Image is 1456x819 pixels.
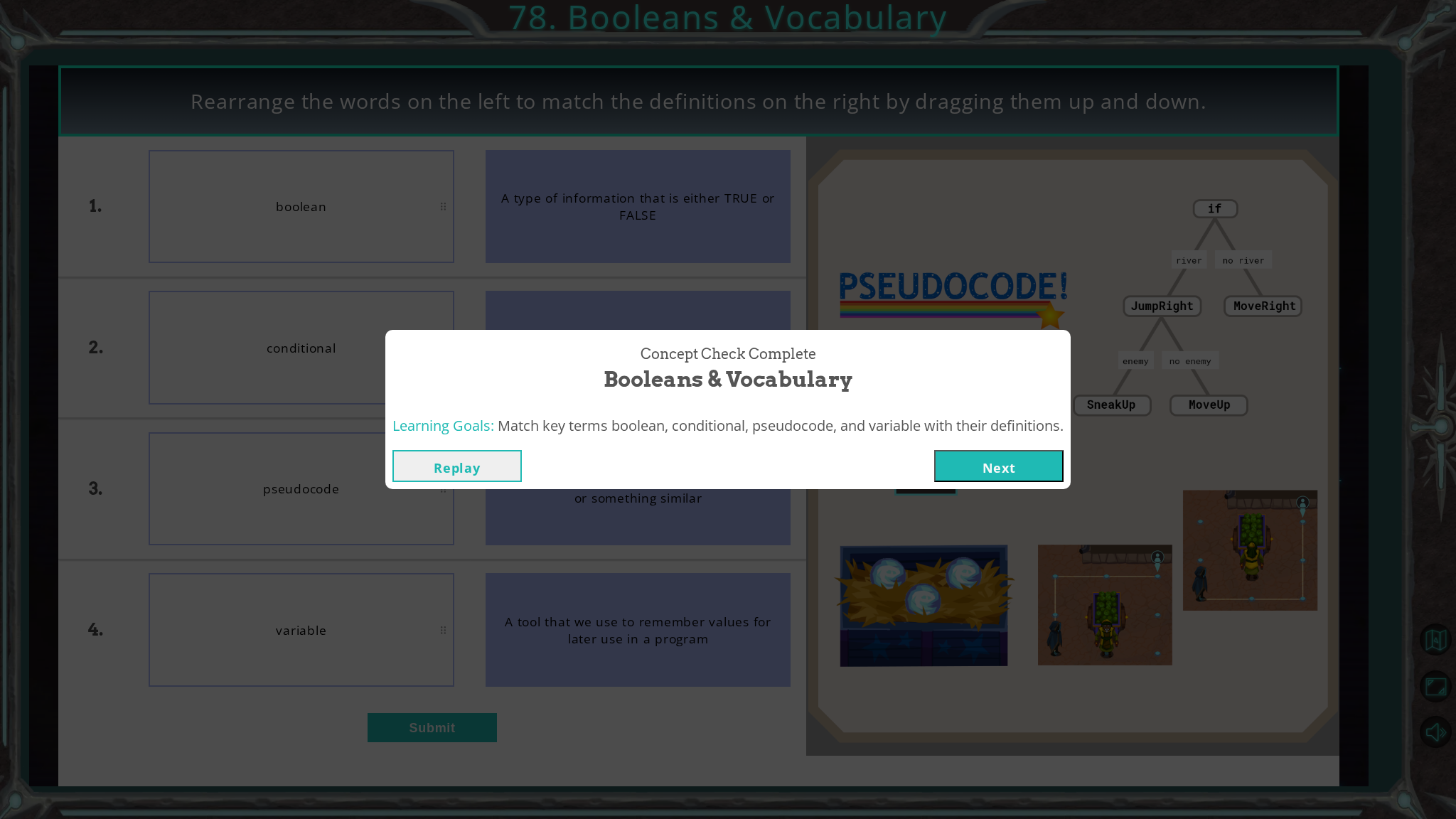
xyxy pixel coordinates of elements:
[392,450,522,482] button: Replay
[392,416,494,435] span: Learning Goals:
[641,344,816,365] span: Concept Check Complete
[934,450,1064,482] button: Next
[604,364,852,395] span: Booleans & Vocabulary
[498,416,1064,435] span: Match key terms boolean, conditional, pseudocode, and variable with their definitions.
